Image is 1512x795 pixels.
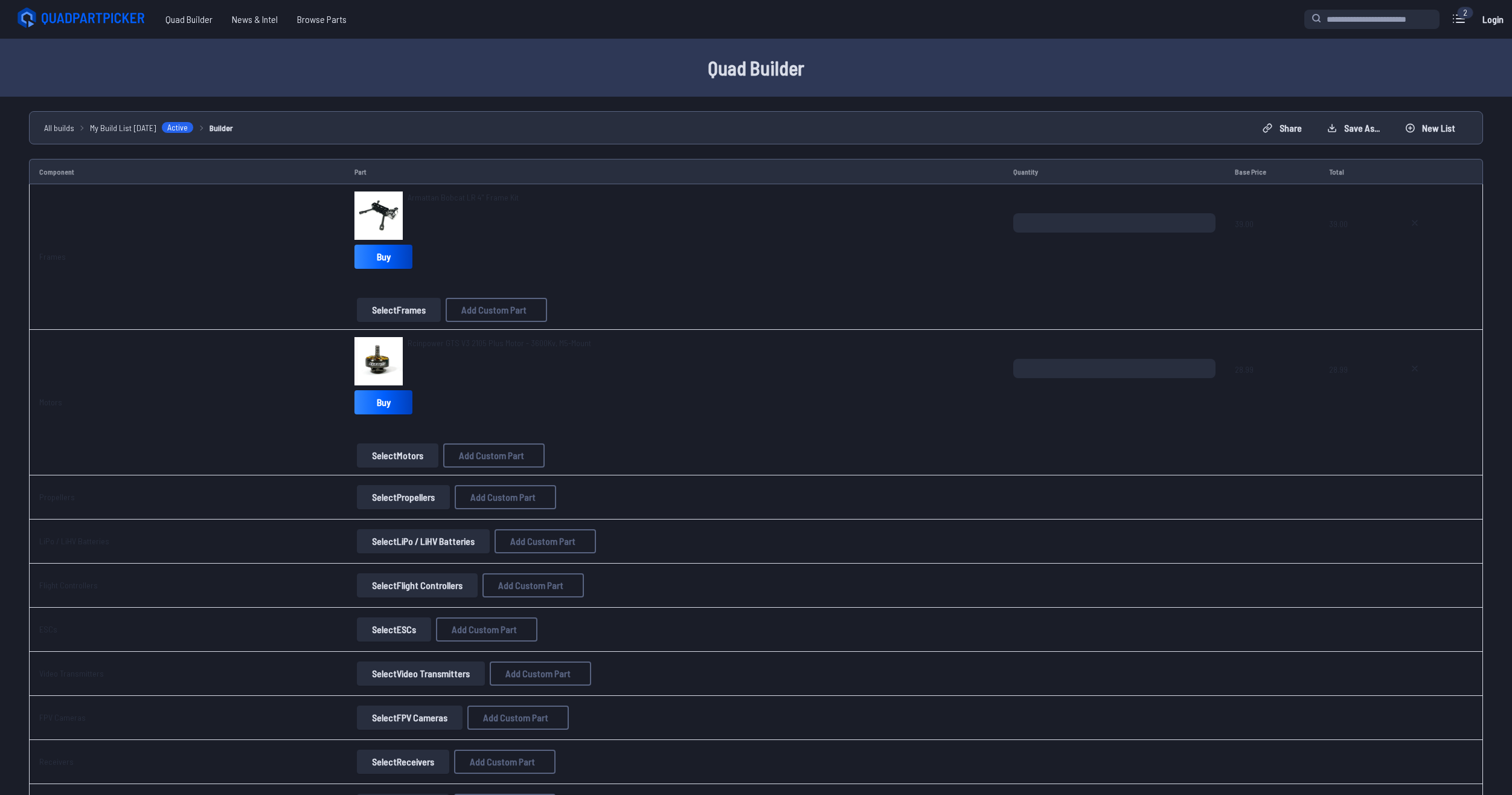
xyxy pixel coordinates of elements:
[408,337,591,349] a: Rcinpower GTS V3 2105 Plus Motor - 3600Kv, M5-Mount
[354,706,465,730] a: SelectFPV Cameras
[452,625,517,634] span: Add Custom Part
[39,397,62,407] a: Motors
[370,53,1142,82] h1: Quad Builder
[455,485,556,509] button: Add Custom Part
[354,485,452,509] a: SelectPropellers
[39,580,98,590] a: Flight Controllers
[287,7,356,31] a: Browse Parts
[354,617,434,642] a: SelectESCs
[90,121,194,134] a: My Build List [DATE]Active
[454,750,556,774] button: Add Custom Part
[354,443,441,468] a: SelectMotors
[39,251,66,262] a: Frames
[354,245,412,269] a: Buy
[1252,118,1312,138] button: Share
[1395,118,1466,138] button: New List
[408,338,591,348] span: Rcinpower GTS V3 2105 Plus Motor - 3600Kv, M5-Mount
[467,706,569,730] button: Add Custom Part
[1225,159,1319,184] td: Base Price
[354,573,480,597] a: SelectFlight Controllers
[357,706,463,730] button: SelectFPV Cameras
[498,581,563,590] span: Add Custom Part
[354,192,403,240] img: image
[1235,213,1310,271] span: 39.00
[461,305,527,315] span: Add Custom Part
[90,121,156,134] span: My Build List [DATE]
[39,668,104,678] a: Video Transmitters
[39,712,86,723] a: FPV Cameras
[29,159,345,184] td: Component
[470,757,535,767] span: Add Custom Part
[1317,118,1390,138] button: Save as...
[1329,213,1380,271] span: 39.00
[354,529,492,553] a: SelectLiPo / LiHV Batteries
[1004,159,1225,184] td: Quantity
[495,529,596,553] button: Add Custom Part
[39,536,109,546] a: LiPo / LiHV Batteries
[357,573,478,597] button: SelectFlight Controllers
[459,451,524,460] span: Add Custom Part
[44,121,74,134] a: All builds
[210,121,233,134] a: Builder
[357,443,438,468] button: SelectMotors
[222,7,287,31] a: News & Intel
[408,192,519,204] a: Armattan Bobcat LR 4" Frame Kit
[470,492,536,502] span: Add Custom Part
[354,390,412,414] a: Buy
[354,298,443,322] a: SelectFrames
[39,756,74,767] a: Receivers
[1457,7,1473,19] div: 2
[357,529,490,553] button: SelectLiPo / LiHV Batteries
[357,485,450,509] button: SelectPropellers
[354,750,452,774] a: SelectReceivers
[436,617,537,642] button: Add Custom Part
[482,573,584,597] button: Add Custom Part
[161,121,194,134] span: Active
[1478,7,1507,31] a: Login
[345,159,1004,184] td: Part
[1235,359,1310,417] span: 28.99
[505,669,571,678] span: Add Custom Part
[357,298,441,322] button: SelectFrames
[1319,159,1390,184] td: Total
[357,661,485,686] button: SelectVideo Transmitters
[39,492,75,502] a: Propellers
[446,298,547,322] button: Add Custom Part
[357,617,431,642] button: SelectESCs
[483,713,548,723] span: Add Custom Part
[354,661,487,686] a: SelectVideo Transmitters
[490,661,591,686] button: Add Custom Part
[156,7,222,31] a: Quad Builder
[357,750,449,774] button: SelectReceivers
[510,536,575,546] span: Add Custom Part
[443,443,545,468] button: Add Custom Part
[408,192,519,202] span: Armattan Bobcat LR 4" Frame Kit
[354,337,403,385] img: image
[1329,359,1380,417] span: 28.99
[39,624,57,634] a: ESCs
